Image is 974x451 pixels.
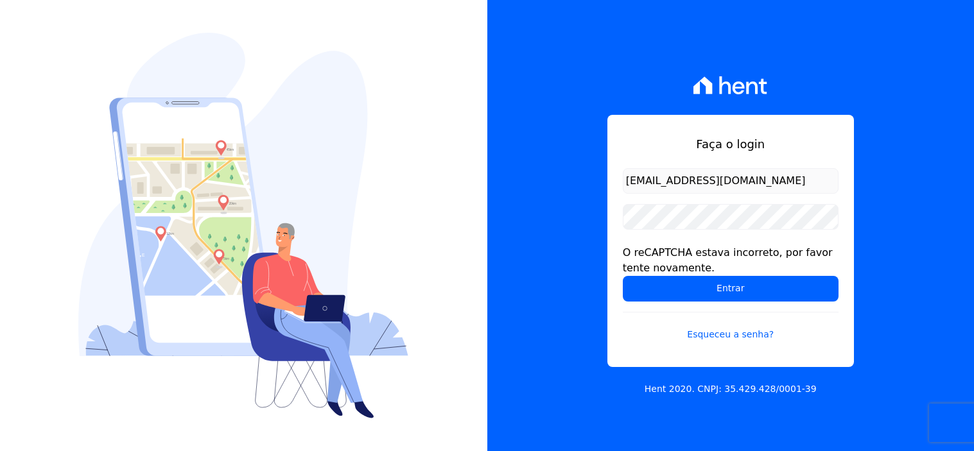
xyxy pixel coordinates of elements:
[645,382,817,396] p: Hent 2020. CNPJ: 35.429.428/0001-39
[623,276,839,302] input: Entrar
[623,135,839,153] h1: Faça o login
[623,168,839,194] input: Email
[78,33,408,418] img: Login
[623,245,839,276] div: O reCAPTCHA estava incorreto, por favor tente novamente.
[623,312,839,341] a: Esqueceu a senha?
